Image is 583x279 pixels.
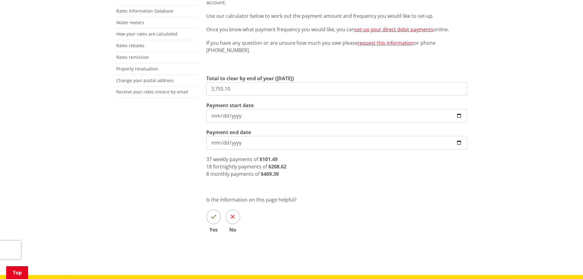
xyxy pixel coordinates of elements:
[206,156,212,163] span: 37
[116,66,158,72] a: Property revaluation
[116,31,178,37] a: How your rates are calculated
[268,163,286,170] strong: $208.62
[206,102,254,109] label: Payment start date
[210,171,260,177] span: monthly payments of
[206,163,212,170] span: 18
[206,129,251,136] label: Payment end date
[116,89,188,95] a: Receive your rates invoice by email
[206,171,209,177] span: 8
[6,266,28,279] a: Top
[226,227,240,232] span: No
[116,8,174,14] a: Rates Information Database
[116,54,149,60] a: Rates remission
[206,26,467,33] p: Once you know what payment frequency you would like, you can online.
[206,12,467,20] p: Use our calculator below to work out the payment amount and frequency you would like to set-up.
[213,156,258,163] span: weekly payments of
[260,156,278,163] strong: $101.49
[555,253,577,275] iframe: Messenger Launcher
[206,39,467,54] p: If you have any question or are unsure how much you owe please or phone [PHONE_NUMBER].
[206,227,221,232] span: Yes
[116,77,174,83] a: Change your postal address
[116,43,144,48] a: Rates rebates
[206,75,294,82] label: Total to clear by end of year ([DATE])
[357,40,414,46] a: request this information
[116,20,144,25] a: Water meters
[213,163,267,170] span: fortnightly payments of
[261,171,279,177] strong: $469.39
[206,196,467,203] p: Is the information on this page helpful?
[355,26,433,33] a: set-up your direct debit payments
